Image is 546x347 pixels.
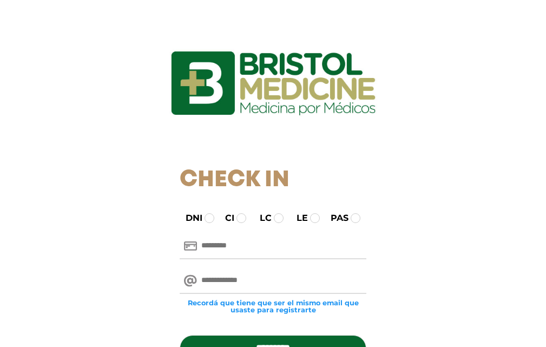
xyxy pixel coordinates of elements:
[215,212,234,225] label: CI
[287,212,308,225] label: LE
[180,299,366,313] small: Recordá que tiene que ser el mismo email que usaste para registrarte
[321,212,348,225] label: PAS
[180,167,366,194] h1: Check In
[250,212,272,225] label: LC
[176,212,202,225] label: DNI
[127,13,419,154] img: logo_ingresarbristol.jpg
